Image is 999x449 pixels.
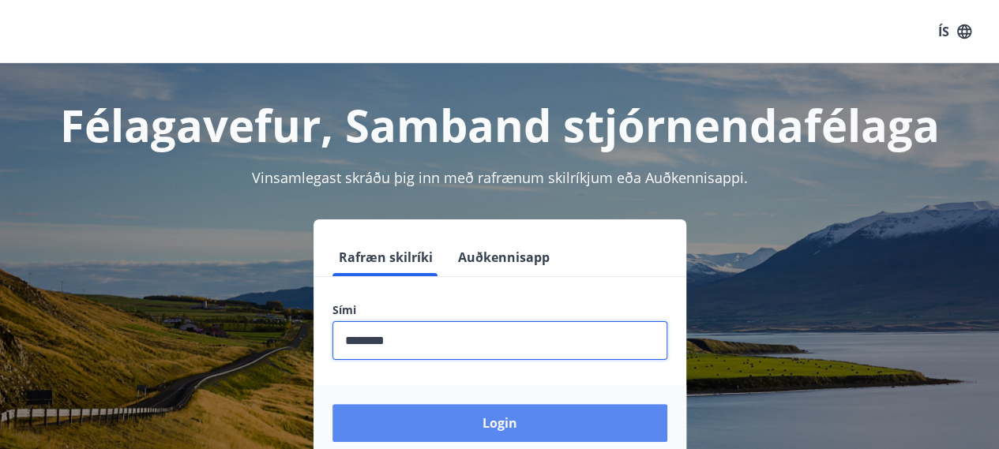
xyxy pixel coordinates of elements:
button: Rafræn skilríki [332,238,439,276]
h1: Félagavefur, Samband stjórnendafélaga [19,95,980,155]
button: ÍS [930,17,980,46]
span: Vinsamlegast skráðu þig inn með rafrænum skilríkjum eða Auðkennisappi. [252,168,748,187]
button: Login [332,404,667,442]
label: Sími [332,302,667,318]
button: Auðkennisapp [452,238,556,276]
